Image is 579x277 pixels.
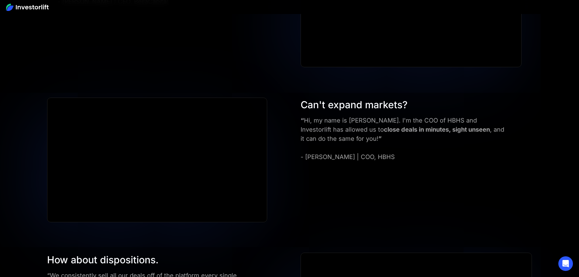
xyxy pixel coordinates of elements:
iframe: FRANK [47,98,267,222]
div: Can't expand markets? [301,98,508,112]
div: Open Intercom Messenger [558,256,573,271]
strong: close deals in minutes, sight unseen [384,126,490,133]
div: How about dispositions. [47,253,245,267]
div: Hi, my name is [PERSON_NAME]. I'm the COO of HBHS and Investorlift has allowed us to , and it can... [301,116,508,161]
strong: “ [301,117,304,124]
strong: ” [378,135,382,142]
